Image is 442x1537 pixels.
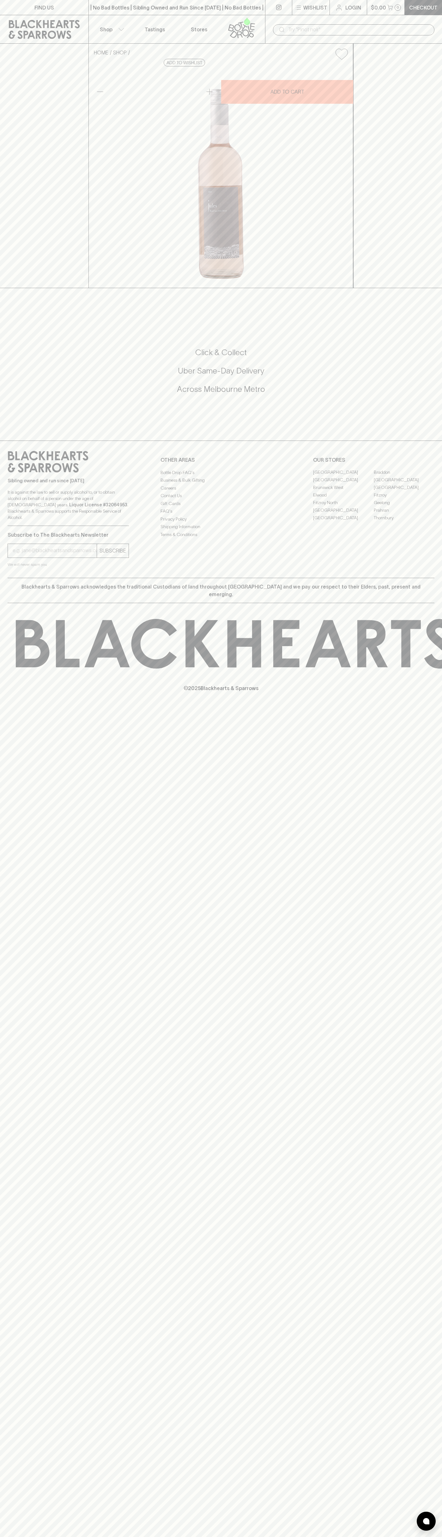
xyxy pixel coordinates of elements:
[69,502,127,507] strong: Liquor License #32064953
[160,508,282,515] a: FAQ's
[8,531,129,539] p: Subscribe to The Blackhearts Newsletter
[303,4,327,11] p: Wishlist
[89,15,133,43] button: Shop
[177,15,221,43] a: Stores
[160,456,282,464] p: OTHER AREAS
[409,4,438,11] p: Checkout
[191,26,207,33] p: Stores
[100,26,112,33] p: Shop
[8,561,129,568] p: We will never spam you
[313,469,374,476] a: [GEOGRAPHIC_DATA]
[288,25,429,35] input: Try "Pinot noir"
[374,499,434,507] a: Geelong
[313,476,374,484] a: [GEOGRAPHIC_DATA]
[423,1518,429,1524] img: bubble-icon
[313,484,374,491] a: Brunswick West
[374,484,434,491] a: [GEOGRAPHIC_DATA]
[313,491,374,499] a: Elwood
[160,515,282,523] a: Privacy Policy
[8,489,129,521] p: It is against the law to sell or supply alcohol to, or to obtain alcohol on behalf of a person un...
[374,491,434,499] a: Fitzroy
[145,26,165,33] p: Tastings
[160,531,282,538] a: Terms & Conditions
[374,476,434,484] a: [GEOGRAPHIC_DATA]
[113,50,127,55] a: SHOP
[160,492,282,500] a: Contact Us
[89,65,353,288] img: 568978.png
[164,59,205,66] button: Add to wishlist
[160,484,282,492] a: Careers
[313,456,434,464] p: OUR STORES
[313,499,374,507] a: Fitzroy North
[34,4,54,11] p: FIND US
[8,384,434,394] h5: Across Melbourne Metro
[94,50,108,55] a: HOME
[345,4,361,11] p: Login
[13,546,97,556] input: e.g. jane@blackheartsandsparrows.com.au
[313,507,374,514] a: [GEOGRAPHIC_DATA]
[160,477,282,484] a: Business & Bulk Gifting
[374,469,434,476] a: Braddon
[133,15,177,43] a: Tastings
[270,88,304,96] p: ADD TO CART
[160,469,282,476] a: Bottle Drop FAQ's
[97,544,129,558] button: SUBSCRIBE
[100,547,126,554] p: SUBSCRIBE
[397,6,399,9] p: 0
[8,366,434,376] h5: Uber Same-Day Delivery
[8,322,434,428] div: Call to action block
[371,4,386,11] p: $0.00
[160,500,282,507] a: Gift Cards
[160,523,282,531] a: Shipping Information
[374,514,434,522] a: Thornbury
[12,583,430,598] p: Blackhearts & Sparrows acknowledges the traditional Custodians of land throughout [GEOGRAPHIC_DAT...
[8,347,434,358] h5: Click & Collect
[374,507,434,514] a: Prahran
[221,80,353,104] button: ADD TO CART
[333,46,350,62] button: Add to wishlist
[313,514,374,522] a: [GEOGRAPHIC_DATA]
[8,478,129,484] p: Sibling owned and run since [DATE]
